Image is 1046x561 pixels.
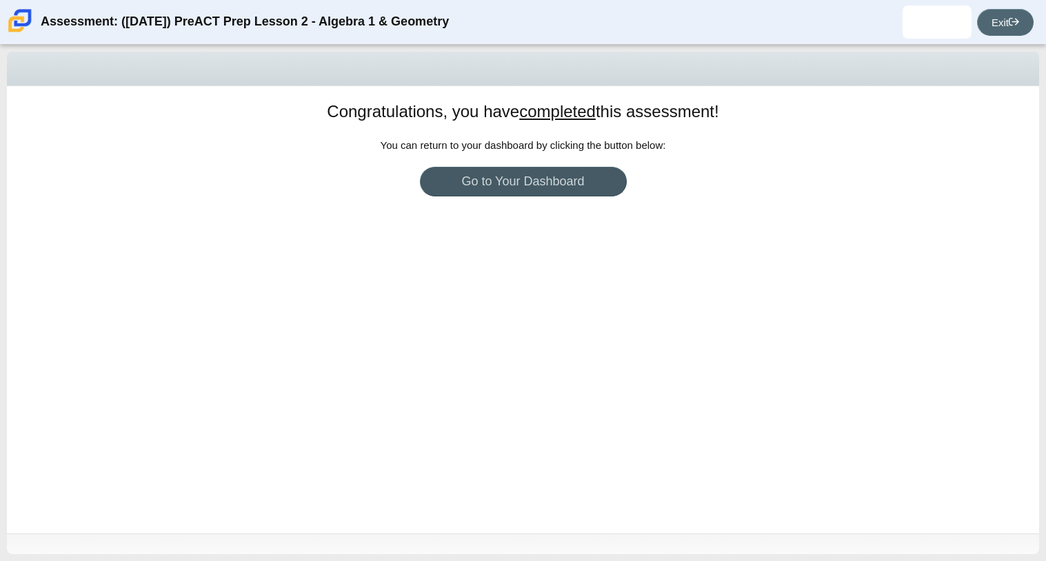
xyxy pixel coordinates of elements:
img: cheyanne.weatheral.tqQFSA [926,11,948,33]
h1: Congratulations, you have this assessment! [327,100,718,123]
a: Go to Your Dashboard [420,167,627,196]
span: You can return to your dashboard by clicking the button below: [381,139,666,151]
img: Carmen School of Science & Technology [6,6,34,35]
div: Assessment: ([DATE]) PreACT Prep Lesson 2 - Algebra 1 & Geometry [41,6,449,39]
a: Carmen School of Science & Technology [6,25,34,37]
u: completed [519,102,596,121]
a: Exit [977,9,1034,36]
